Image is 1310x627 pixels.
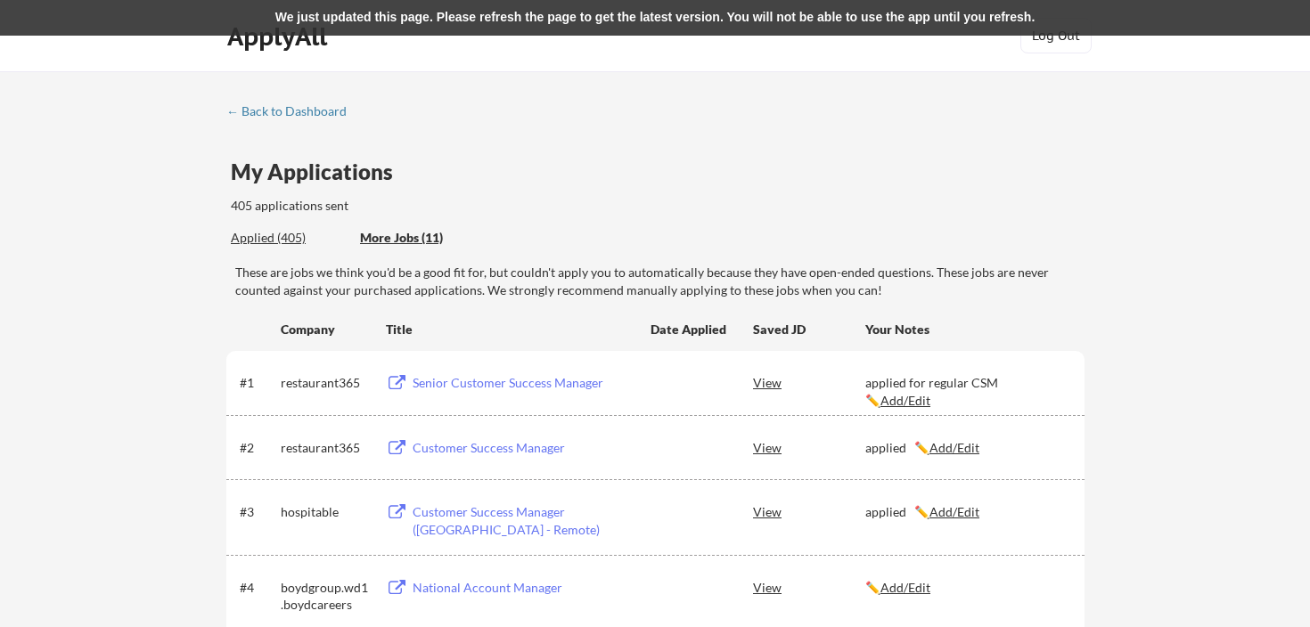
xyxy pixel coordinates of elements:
[360,229,491,247] div: More Jobs (11)
[413,374,634,392] div: Senior Customer Success Manager
[240,503,274,521] div: #3
[753,495,865,527] div: View
[281,374,370,392] div: restaurant365
[413,503,634,538] div: Customer Success Manager ([GEOGRAPHIC_DATA] - Remote)
[929,504,979,519] u: Add/Edit
[865,374,1068,409] div: applied for regular CSM ✏️
[231,229,347,248] div: These are all the jobs you've been applied to so far.
[865,503,1068,521] div: applied ✏️
[1020,18,1092,53] button: Log Out
[240,374,274,392] div: #1
[880,580,930,595] u: Add/Edit
[281,321,370,338] div: Company
[753,431,865,463] div: View
[413,439,634,457] div: Customer Success Manager
[753,571,865,603] div: View
[227,21,332,52] div: ApplyAll
[386,321,634,338] div: Title
[929,440,979,455] u: Add/Edit
[281,579,370,614] div: boydgroup.wd1.boydcareers
[413,579,634,597] div: National Account Manager
[226,105,360,118] div: ← Back to Dashboard
[231,229,347,247] div: Applied (405)
[281,439,370,457] div: restaurant365
[240,439,274,457] div: #2
[865,579,1068,597] div: ✏️
[651,321,729,338] div: Date Applied
[753,313,865,345] div: Saved JD
[240,579,274,597] div: #4
[865,321,1068,338] div: Your Notes
[753,366,865,398] div: View
[281,503,370,521] div: hospitable
[226,104,360,122] a: ← Back to Dashboard
[235,264,1085,298] div: These are jobs we think you'd be a good fit for, but couldn't apply you to automatically because ...
[360,229,491,248] div: These are job applications we think you'd be a good fit for, but couldn't apply you to automatica...
[231,197,576,215] div: 405 applications sent
[231,161,407,183] div: My Applications
[865,439,1068,457] div: applied ✏️
[880,393,930,408] u: Add/Edit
